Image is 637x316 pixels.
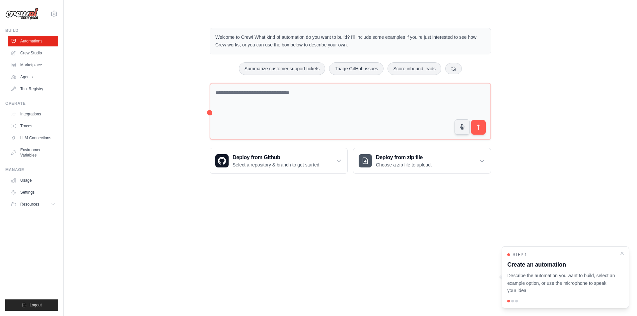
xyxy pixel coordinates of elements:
button: Triage GitHub issues [329,62,384,75]
span: Logout [30,302,42,308]
h3: Deploy from zip file [376,154,432,161]
button: Summarize customer support tickets [239,62,325,75]
a: Environment Variables [8,145,58,160]
p: Describe the automation you want to build, select an example option, or use the microphone to spe... [507,272,615,294]
iframe: Chat Widget [604,284,637,316]
div: Build [5,28,58,33]
h3: Deploy from Github [233,154,320,161]
a: Integrations [8,109,58,119]
a: Traces [8,121,58,131]
a: Agents [8,72,58,82]
a: Tool Registry [8,84,58,94]
button: Logout [5,299,58,311]
div: Manage [5,167,58,172]
a: Marketplace [8,60,58,70]
button: Close walkthrough [619,251,625,256]
p: Select a repository & branch to get started. [233,161,320,168]
a: Settings [8,187,58,198]
a: Crew Studio [8,48,58,58]
p: Welcome to Crew! What kind of automation do you want to build? I'll include some examples if you'... [215,33,485,49]
a: Automations [8,36,58,46]
p: Choose a zip file to upload. [376,161,432,168]
a: Usage [8,175,58,186]
h3: Create an automation [507,260,615,269]
button: Score inbound leads [388,62,441,75]
span: Step 1 [513,252,527,257]
div: Operate [5,101,58,106]
a: LLM Connections [8,133,58,143]
button: Resources [8,199,58,210]
span: Resources [20,202,39,207]
img: Logo [5,8,38,20]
